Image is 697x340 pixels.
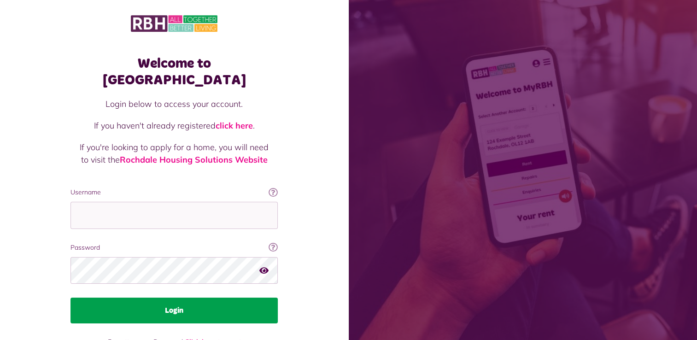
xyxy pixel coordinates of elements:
a: Rochdale Housing Solutions Website [120,154,268,165]
button: Login [70,298,278,323]
a: click here [216,120,253,131]
label: Password [70,243,278,252]
label: Username [70,188,278,197]
p: Login below to access your account. [80,98,269,110]
h1: Welcome to [GEOGRAPHIC_DATA] [70,55,278,88]
p: If you're looking to apply for a home, you will need to visit the [80,141,269,166]
p: If you haven't already registered . [80,119,269,132]
img: MyRBH [131,14,217,33]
